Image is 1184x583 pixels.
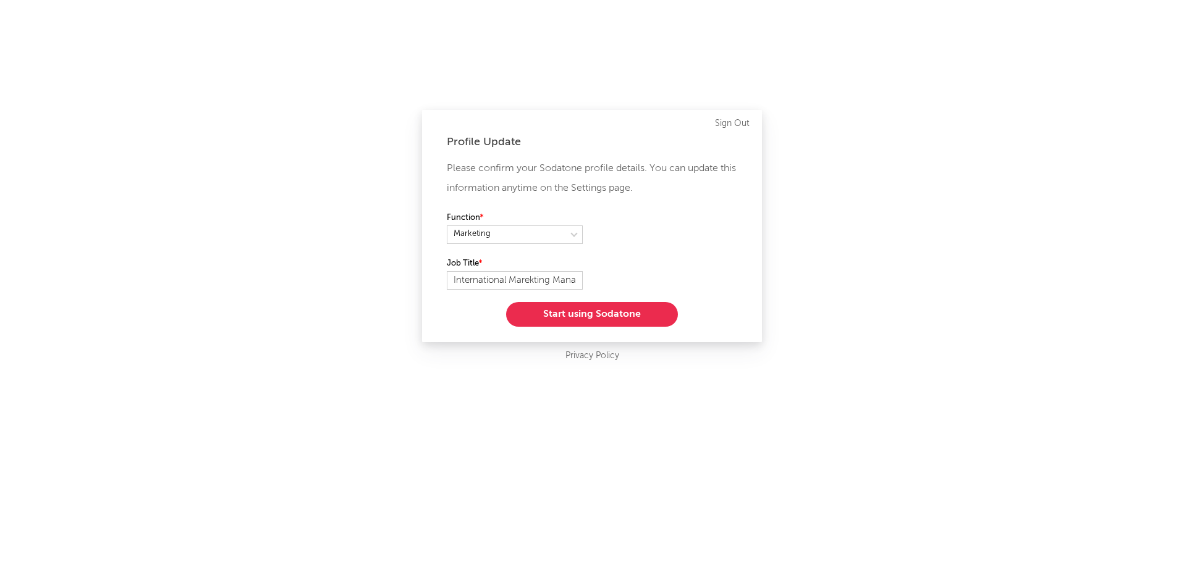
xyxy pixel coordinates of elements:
[447,256,583,271] label: Job Title
[506,302,678,327] button: Start using Sodatone
[447,159,737,198] p: Please confirm your Sodatone profile details. You can update this information anytime on the Sett...
[565,348,619,364] a: Privacy Policy
[447,135,737,149] div: Profile Update
[715,116,750,131] a: Sign Out
[447,211,583,225] label: Function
